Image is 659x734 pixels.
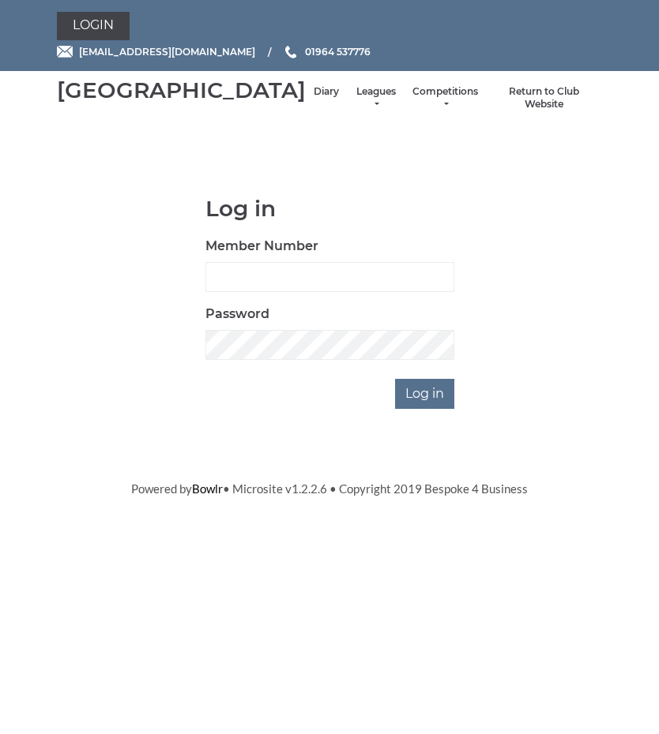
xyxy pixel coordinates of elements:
a: Return to Club Website [494,85,594,111]
a: Login [57,12,130,40]
img: Phone us [285,46,296,58]
h1: Log in [205,197,454,221]
span: Powered by • Microsite v1.2.2.6 • Copyright 2019 Bespoke 4 Business [131,481,528,496]
label: Password [205,305,269,324]
div: [GEOGRAPHIC_DATA] [57,78,306,103]
a: Bowlr [192,481,223,496]
a: Email [EMAIL_ADDRESS][DOMAIN_NAME] [57,44,255,59]
span: [EMAIL_ADDRESS][DOMAIN_NAME] [79,46,255,58]
a: Diary [314,85,339,99]
label: Member Number [205,237,318,256]
span: 01964 537776 [305,46,371,58]
input: Log in [395,379,454,409]
img: Email [57,46,73,58]
a: Leagues [355,85,397,111]
a: Competitions [412,85,478,111]
a: Phone us 01964 537776 [283,44,371,59]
